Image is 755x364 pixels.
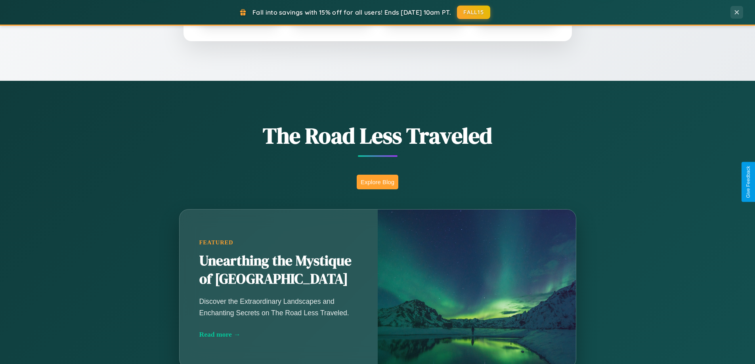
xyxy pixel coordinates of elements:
h1: The Road Less Traveled [140,120,615,151]
span: Fall into savings with 15% off for all users! Ends [DATE] 10am PT. [252,8,451,16]
div: Featured [199,239,358,246]
p: Discover the Extraordinary Landscapes and Enchanting Secrets on The Road Less Traveled. [199,296,358,318]
div: Read more → [199,330,358,339]
button: Explore Blog [357,175,398,189]
h2: Unearthing the Mystique of [GEOGRAPHIC_DATA] [199,252,358,288]
div: Give Feedback [745,166,751,198]
button: FALL15 [457,6,490,19]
